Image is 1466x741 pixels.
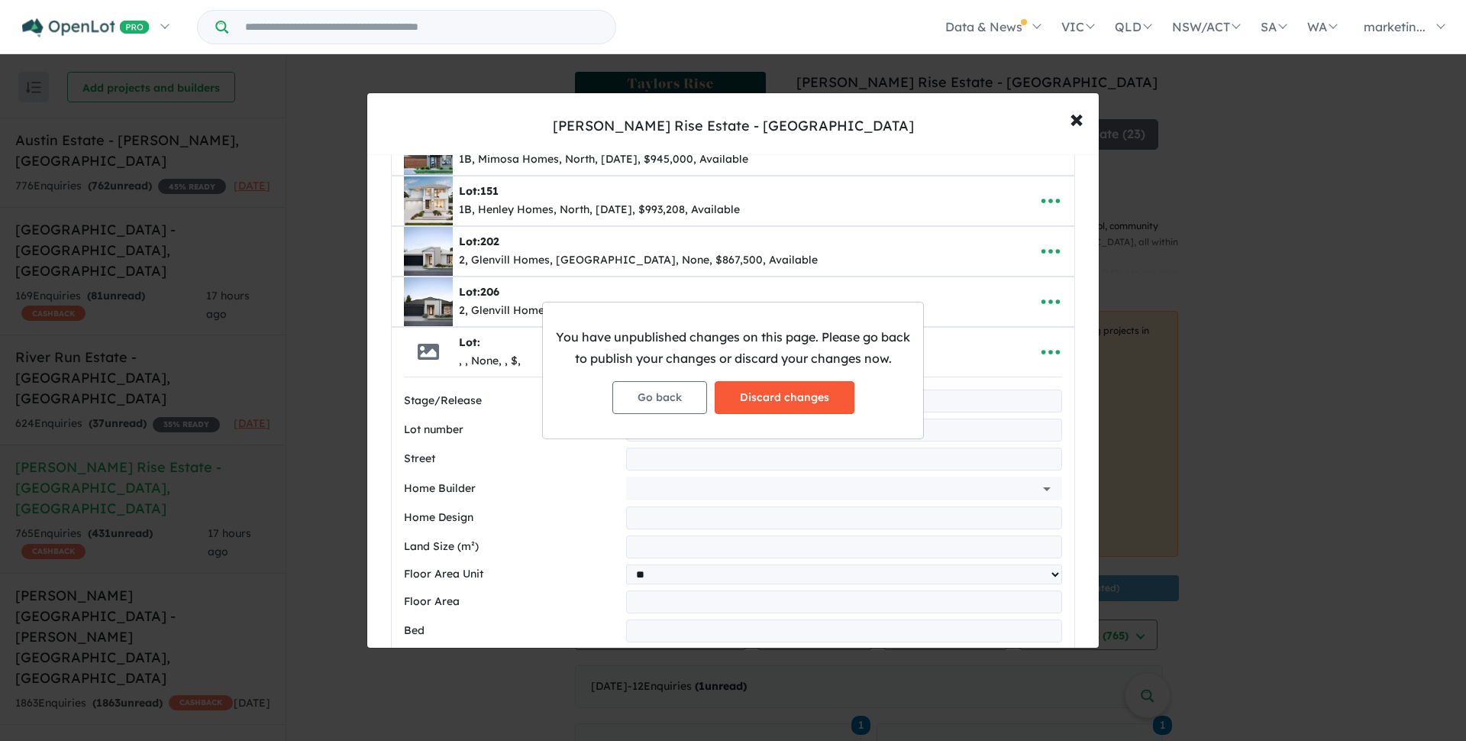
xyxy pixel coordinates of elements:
[231,11,612,44] input: Try estate name, suburb, builder or developer
[612,381,707,414] button: Go back
[715,381,854,414] button: Discard changes
[22,18,150,37] img: Openlot PRO Logo White
[555,327,911,368] p: You have unpublished changes on this page. Please go back to publish your changes or discard your...
[1364,19,1426,34] span: marketin...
